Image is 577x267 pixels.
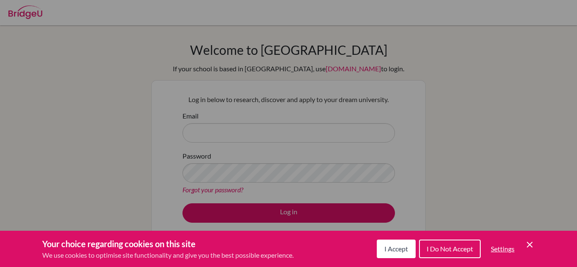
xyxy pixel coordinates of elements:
button: I Do Not Accept [419,240,481,258]
button: Settings [484,240,521,257]
span: Settings [491,245,514,253]
button: I Accept [377,240,416,258]
button: Save and close [525,240,535,250]
span: I Do Not Accept [427,245,473,253]
span: I Accept [384,245,408,253]
p: We use cookies to optimise site functionality and give you the best possible experience. [42,250,294,260]
h3: Your choice regarding cookies on this site [42,237,294,250]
